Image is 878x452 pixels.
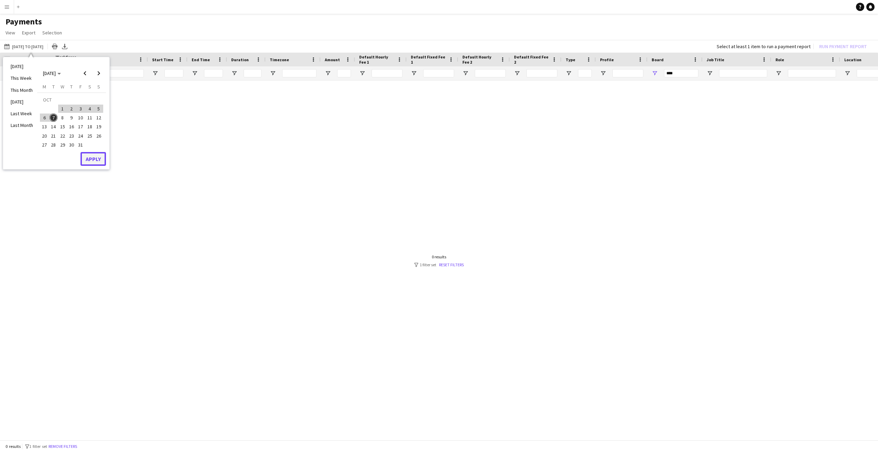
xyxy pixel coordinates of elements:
[58,105,67,113] span: 1
[61,84,64,90] span: W
[359,70,365,76] button: Open Filter Menu
[3,42,45,51] button: [DATE] to [DATE]
[85,104,94,113] button: 04-10-2025
[58,122,67,131] button: 15-10-2025
[86,132,94,140] span: 25
[359,54,394,65] span: Default Hourly Fee 1
[67,140,76,149] button: 30-10-2025
[40,95,103,104] td: OCT
[86,114,94,122] span: 11
[40,28,65,37] a: Selection
[475,69,506,77] input: Default Hourly Fee 2 Filter Input
[94,104,103,113] button: 05-10-2025
[94,131,103,140] button: 26-10-2025
[67,105,76,113] span: 2
[58,114,67,122] span: 8
[231,70,237,76] button: Open Filter Menu
[7,108,37,119] li: Last Week
[462,70,469,76] button: Open Filter Menu
[50,132,58,140] span: 21
[282,69,317,77] input: Timezone Filter Input
[192,57,210,62] span: End Time
[94,122,103,131] button: 19-10-2025
[414,254,464,259] div: 0 results
[50,141,58,149] span: 28
[58,104,67,113] button: 01-10-2025
[40,114,49,122] span: 6
[612,69,643,77] input: Profile Filter Input
[7,119,37,131] li: Last Month
[43,84,46,90] span: M
[67,114,76,122] span: 9
[58,131,67,140] button: 22-10-2025
[7,84,37,96] li: This Month
[58,113,67,122] button: 08-10-2025
[40,131,49,140] button: 20-10-2025
[514,70,520,76] button: Open Filter Menu
[49,131,58,140] button: 21-10-2025
[566,57,575,62] span: Type
[79,84,82,90] span: F
[164,69,183,77] input: Start Time Filter Input
[67,123,76,131] span: 16
[600,57,614,62] span: Profile
[775,57,784,62] span: Role
[22,30,35,36] span: Export
[270,70,276,76] button: Open Filter Menu
[94,113,103,122] button: 12-10-2025
[76,140,85,149] button: 31-10-2025
[788,69,836,77] input: Role Filter Input
[40,141,49,149] span: 27
[50,123,58,131] span: 14
[51,42,59,51] app-action-btn: Print
[514,54,549,65] span: Default Fixed Fee 2
[76,123,85,131] span: 17
[6,30,15,36] span: View
[204,69,223,77] input: End Time Filter Input
[717,43,811,50] div: Select at least 1 item to run a payment report
[67,141,76,149] span: 30
[61,42,69,51] app-action-btn: Export XLSX
[76,104,85,113] button: 03-10-2025
[152,57,173,62] span: Start Time
[192,70,198,76] button: Open Filter Menu
[43,70,56,76] span: [DATE]
[67,104,76,113] button: 02-10-2025
[58,132,67,140] span: 22
[3,28,18,37] a: View
[40,132,49,140] span: 20
[462,54,497,65] span: Default Hourly Fee 2
[42,30,62,36] span: Selection
[40,123,49,131] span: 13
[97,84,100,90] span: S
[95,132,103,140] span: 26
[95,114,103,122] span: 12
[78,66,92,80] button: Previous month
[844,57,861,62] span: Location
[526,69,557,77] input: Default Fixed Fee 2 Filter Input
[47,443,78,450] button: Remove filters
[52,84,55,90] span: T
[86,123,94,131] span: 18
[76,113,85,122] button: 10-10-2025
[652,57,664,62] span: Board
[652,70,658,76] button: Open Filter Menu
[439,262,464,267] a: Reset filters
[58,123,67,131] span: 15
[56,54,81,65] span: Workforce ID
[49,140,58,149] button: 28-10-2025
[40,122,49,131] button: 13-10-2025
[231,57,249,62] span: Duration
[325,57,340,62] span: Amount
[67,131,76,140] button: 23-10-2025
[109,69,144,77] input: Name Filter Input
[270,57,289,62] span: Timezone
[92,66,106,80] button: Next month
[7,61,37,72] li: [DATE]
[844,70,850,76] button: Open Filter Menu
[600,70,606,76] button: Open Filter Menu
[7,96,37,108] li: [DATE]
[40,67,64,79] button: Choose month and year
[411,70,417,76] button: Open Filter Menu
[414,262,464,267] div: 1 filter set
